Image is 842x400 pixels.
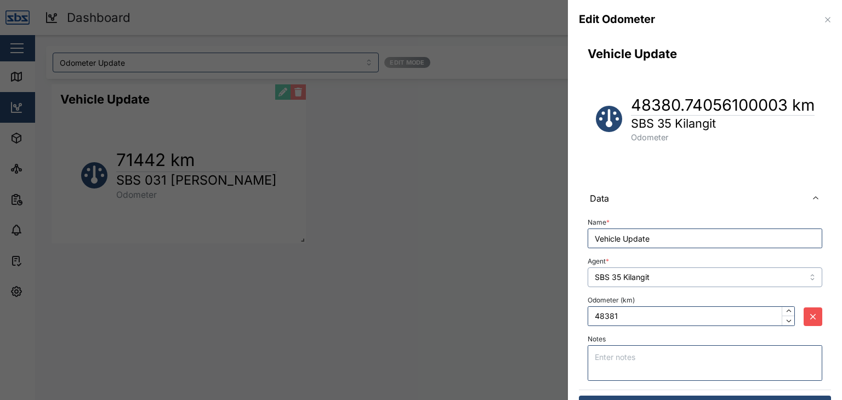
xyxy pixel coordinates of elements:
[588,228,822,248] input: Name
[588,219,610,226] label: Name
[590,185,798,212] span: Data
[588,335,606,343] label: Notes
[579,212,831,390] div: Data
[631,116,815,131] h1: SBS 35 Kilangit
[588,45,677,62] h3: Vehicle Update
[588,306,795,326] input: Enter odometer
[588,267,822,287] input: Select Agent
[631,132,815,144] div: Odometer
[579,11,655,28] div: Edit Odometer
[631,95,815,116] h1: 48380.74056100003 km
[588,258,609,265] label: Agent
[579,185,831,212] button: Data
[588,296,635,304] label: Odometer (km)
